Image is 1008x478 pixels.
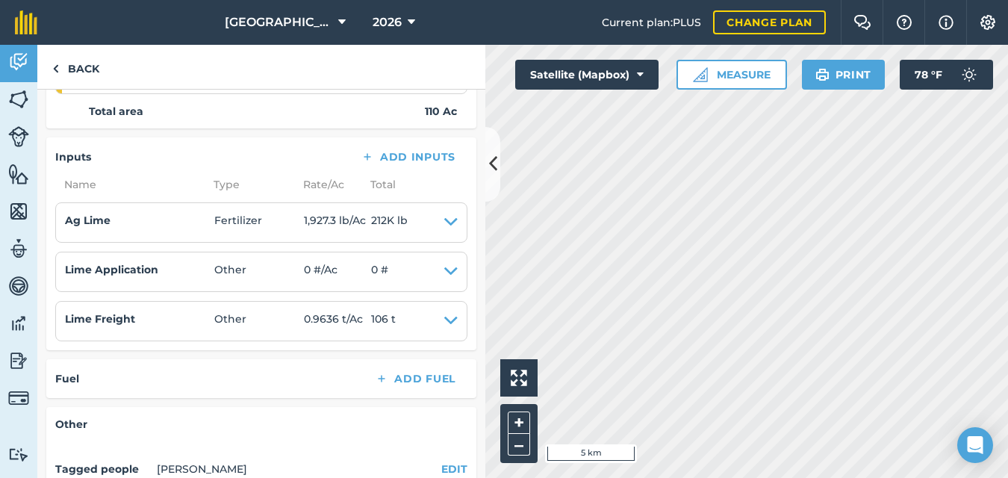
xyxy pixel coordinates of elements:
h4: Tagged people [55,461,151,477]
a: Back [37,45,114,89]
strong: Total area [89,103,143,119]
span: 0 # / Ac [304,261,371,282]
img: A question mark icon [895,15,913,30]
img: svg+xml;base64,PHN2ZyB4bWxucz0iaHR0cDovL3d3dy53My5vcmcvMjAwMC9zdmciIHdpZHRoPSI1NiIgaGVpZ2h0PSI2MC... [8,88,29,111]
img: svg+xml;base64,PD94bWwgdmVyc2lvbj0iMS4wIiBlbmNvZGluZz0idXRmLTgiPz4KPCEtLSBHZW5lcmF0b3I6IEFkb2JlIE... [954,60,984,90]
div: Open Intercom Messenger [957,427,993,463]
button: Print [802,60,886,90]
span: Type [205,176,294,193]
img: svg+xml;base64,PD94bWwgdmVyc2lvbj0iMS4wIiBlbmNvZGluZz0idXRmLTgiPz4KPCEtLSBHZW5lcmF0b3I6IEFkb2JlIE... [8,447,29,462]
span: Total [361,176,396,193]
button: – [508,434,530,456]
span: Other [214,261,304,282]
img: svg+xml;base64,PHN2ZyB4bWxucz0iaHR0cDovL3d3dy53My5vcmcvMjAwMC9zdmciIHdpZHRoPSI5IiBoZWlnaHQ9IjI0Ii... [52,60,59,78]
img: svg+xml;base64,PHN2ZyB4bWxucz0iaHR0cDovL3d3dy53My5vcmcvMjAwMC9zdmciIHdpZHRoPSIxNyIgaGVpZ2h0PSIxNy... [939,13,953,31]
button: Measure [676,60,787,90]
img: svg+xml;base64,PD94bWwgdmVyc2lvbj0iMS4wIiBlbmNvZGluZz0idXRmLTgiPz4KPCEtLSBHZW5lcmF0b3I6IEFkb2JlIE... [8,238,29,260]
img: svg+xml;base64,PD94bWwgdmVyc2lvbj0iMS4wIiBlbmNvZGluZz0idXRmLTgiPz4KPCEtLSBHZW5lcmF0b3I6IEFkb2JlIE... [8,350,29,372]
span: 212K lb [371,212,408,233]
li: [PERSON_NAME] [157,461,247,477]
summary: Lime FreightOther0.9636 t/Ac106 t [65,311,458,332]
h4: Ag Lime [65,212,214,229]
span: 0.9636 t / Ac [304,311,371,332]
span: Name [55,176,205,193]
h4: Other [55,416,467,432]
h4: Lime Freight [65,311,214,327]
h4: Inputs [55,149,91,165]
span: 0 # [371,261,388,282]
span: 1,927.3 lb / Ac [304,212,371,233]
span: Other [214,311,304,332]
a: Change plan [713,10,826,34]
summary: Lime ApplicationOther0 #/Ac0 # [65,261,458,282]
img: svg+xml;base64,PD94bWwgdmVyc2lvbj0iMS4wIiBlbmNvZGluZz0idXRmLTgiPz4KPCEtLSBHZW5lcmF0b3I6IEFkb2JlIE... [8,312,29,335]
span: 2026 [373,13,402,31]
button: EDIT [441,461,467,477]
button: + [508,412,530,434]
span: 78 ° F [915,60,942,90]
span: Current plan : PLUS [602,14,701,31]
img: svg+xml;base64,PHN2ZyB4bWxucz0iaHR0cDovL3d3dy53My5vcmcvMjAwMC9zdmciIHdpZHRoPSI1NiIgaGVpZ2h0PSI2MC... [8,200,29,223]
button: Satellite (Mapbox) [515,60,659,90]
img: svg+xml;base64,PHN2ZyB4bWxucz0iaHR0cDovL3d3dy53My5vcmcvMjAwMC9zdmciIHdpZHRoPSI1NiIgaGVpZ2h0PSI2MC... [8,163,29,185]
img: Two speech bubbles overlapping with the left bubble in the forefront [853,15,871,30]
img: fieldmargin Logo [15,10,37,34]
button: Add Fuel [363,368,467,389]
button: 78 °F [900,60,993,90]
img: svg+xml;base64,PD94bWwgdmVyc2lvbj0iMS4wIiBlbmNvZGluZz0idXRmLTgiPz4KPCEtLSBHZW5lcmF0b3I6IEFkb2JlIE... [8,126,29,147]
span: 106 t [371,311,396,332]
img: svg+xml;base64,PHN2ZyB4bWxucz0iaHR0cDovL3d3dy53My5vcmcvMjAwMC9zdmciIHdpZHRoPSIxOSIgaGVpZ2h0PSIyNC... [815,66,830,84]
span: [GEOGRAPHIC_DATA] [225,13,332,31]
img: A cog icon [979,15,997,30]
button: Add Inputs [349,146,467,167]
img: svg+xml;base64,PD94bWwgdmVyc2lvbj0iMS4wIiBlbmNvZGluZz0idXRmLTgiPz4KPCEtLSBHZW5lcmF0b3I6IEFkb2JlIE... [8,388,29,409]
h4: Fuel [55,370,79,387]
strong: 110 Ac [425,103,457,119]
span: Fertilizer [214,212,304,233]
img: Four arrows, one pointing top left, one top right, one bottom right and the last bottom left [511,370,527,386]
img: svg+xml;base64,PD94bWwgdmVyc2lvbj0iMS4wIiBlbmNvZGluZz0idXRmLTgiPz4KPCEtLSBHZW5lcmF0b3I6IEFkb2JlIE... [8,51,29,73]
summary: Ag LimeFertilizer1,927.3 lb/Ac212K lb [65,212,458,233]
h4: Lime Application [65,261,214,278]
img: svg+xml;base64,PD94bWwgdmVyc2lvbj0iMS4wIiBlbmNvZGluZz0idXRmLTgiPz4KPCEtLSBHZW5lcmF0b3I6IEFkb2JlIE... [8,275,29,297]
span: Rate/ Ac [294,176,361,193]
img: Ruler icon [693,67,708,82]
